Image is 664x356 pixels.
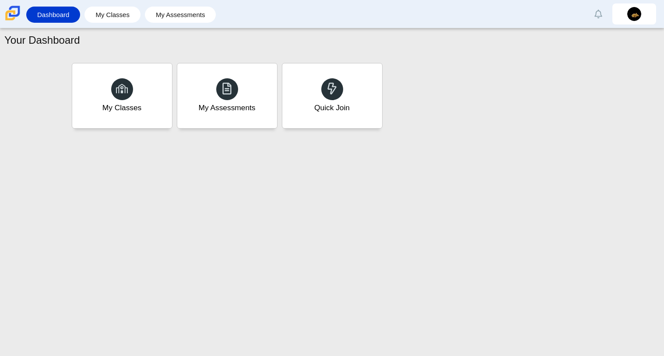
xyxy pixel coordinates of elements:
a: Alerts [589,4,608,24]
h1: Your Dashboard [4,33,80,48]
a: Carmen School of Science & Technology [4,16,22,24]
a: Quick Join [282,63,383,129]
div: My Assessments [199,102,256,113]
a: Dashboard [31,7,76,23]
div: Quick Join [314,102,350,113]
a: My Assessments [149,7,212,23]
a: miroslava.martinez.XA6uwh [612,3,656,24]
a: My Assessments [177,63,278,129]
a: My Classes [72,63,172,129]
img: Carmen School of Science & Technology [4,4,22,22]
div: My Classes [102,102,142,113]
a: My Classes [89,7,136,23]
img: miroslava.martinez.XA6uwh [627,7,641,21]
